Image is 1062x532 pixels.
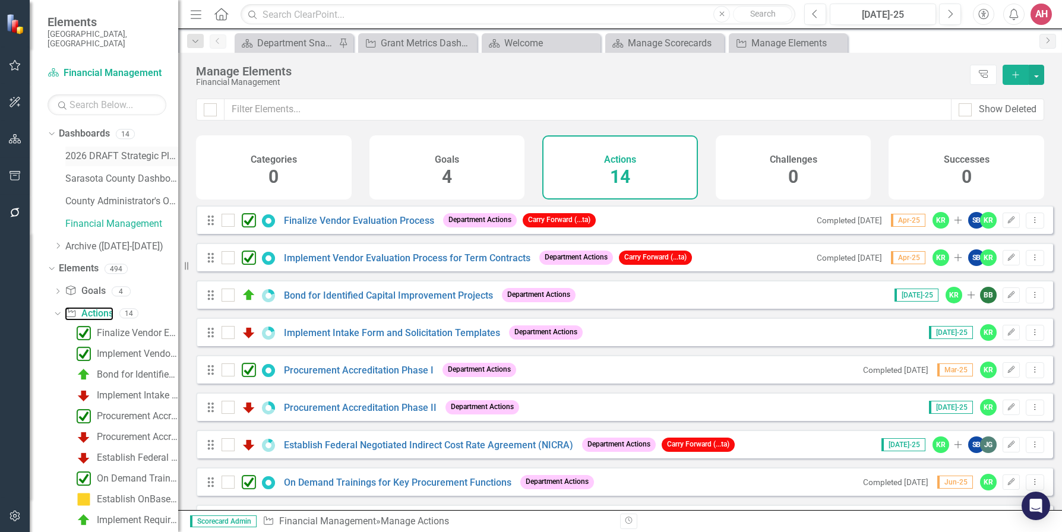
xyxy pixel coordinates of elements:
img: Below Plan [77,388,91,403]
h4: Actions [604,154,636,165]
span: Department Actions [443,213,517,227]
img: On Target [77,513,91,527]
img: Completed [77,347,91,361]
div: Show Deleted [979,103,1036,116]
div: Welcome [504,36,598,50]
div: KR [946,287,962,303]
span: Department Actions [502,288,576,302]
div: Grant Metrics Dashboard [381,36,474,50]
div: [DATE]-25 [834,8,932,22]
span: Department Actions [442,363,516,376]
a: Elements [59,262,99,275]
div: Financial Management [196,78,964,87]
div: 14 [116,129,135,139]
div: KR [933,212,949,229]
img: Completed [77,471,91,486]
img: Below Plan [77,430,91,444]
h4: Goals [435,154,459,165]
a: Bond for Identified Capital Improvement Projects [284,290,493,301]
div: Implement Requirements for Capital Improvement Program Projects Operating Impacts [97,515,178,525]
span: [DATE]-25 [929,326,973,339]
div: Open Intercom Messenger [1022,492,1050,520]
div: KR [980,474,997,490]
div: JG [980,436,997,453]
div: KR [980,399,997,416]
span: Carry Forward (...ta) [619,251,692,264]
img: Completed [242,251,256,265]
span: Department Actions [582,438,656,451]
a: Dashboards [59,127,110,141]
a: Implement Vendor Evaluation Process for Term Contracts [284,252,530,264]
img: Completed [242,475,256,489]
span: Carry Forward (...ta) [523,213,596,227]
img: Below Plan [242,325,256,340]
div: Establish OnBase Modules for Record Retention in OFM Divisions [97,494,178,505]
span: 0 [268,166,279,187]
small: [GEOGRAPHIC_DATA], [GEOGRAPHIC_DATA] [48,29,166,49]
div: Department Snapshot [257,36,336,50]
a: Implement Requirements for Capital Improvement Program Projects Operating Impacts [74,511,178,530]
a: Implement Vendor Evaluation Process for Term Contracts [74,344,178,363]
div: » Manage Actions [263,515,611,528]
div: 494 [105,264,128,274]
a: On Demand Trainings for Key Procurement Functions [74,469,178,488]
small: Completed [DATE] [817,216,882,225]
a: Procurement Accreditation Phase II [74,427,178,446]
div: Manage Elements [196,65,964,78]
span: Search [750,9,776,18]
a: Financial Management [65,217,178,231]
span: Apr-25 [891,214,925,227]
a: On Demand Trainings for Key Procurement Functions [284,477,511,488]
div: Implement Intake Form and Solicitation Templates [97,390,178,401]
h4: Successes [944,154,990,165]
a: Grant Metrics Dashboard [361,36,474,50]
span: 4 [442,166,452,187]
button: [DATE]-25 [830,4,936,25]
input: Filter Elements... [224,99,952,121]
input: Search Below... [48,94,166,115]
a: Establish Federal Negotiated Indirect Cost Rate Agreement (NICRA) [74,448,178,467]
a: Archive ([DATE]-[DATE]) [65,240,178,254]
a: Goals [65,284,105,298]
a: Implement Intake Form and Solicitation Templates [74,386,178,405]
div: Finalize Vendor Evaluation Process [97,328,178,338]
small: Completed [DATE] [863,477,928,487]
small: Completed [DATE] [817,253,882,262]
span: [DATE]-25 [881,438,925,451]
div: SB [968,436,985,453]
span: Department Actions [445,400,519,414]
a: Manage Scorecards [608,36,721,50]
a: Department Snapshot [238,36,336,50]
button: Search [733,6,792,23]
a: County Administrator's Office [65,195,178,208]
div: KR [980,362,997,378]
span: [DATE]-25 [895,289,938,302]
a: Procurement Accreditation Phase I [284,365,434,376]
div: Manage Scorecards [628,36,721,50]
span: Jun-25 [937,476,973,489]
img: Completed [77,409,91,423]
span: [DATE]-25 [929,401,973,414]
a: 2026 DRAFT Strategic Plan [65,150,178,163]
img: Below Plan [77,451,91,465]
div: 4 [112,286,131,296]
a: Procurement Accreditation Phase I [74,407,178,426]
a: Implement Intake Form and Solicitation Templates [284,327,500,338]
div: KR [980,324,997,341]
h4: Challenges [770,154,817,165]
a: Bond for Identified Capital Improvement Projects [74,365,178,384]
h4: Categories [251,154,297,165]
span: 0 [788,166,798,187]
div: BB [980,287,997,303]
span: Carry Forward (...ta) [662,438,735,451]
a: Procurement Accreditation Phase II [284,402,437,413]
img: Completed [242,213,256,227]
span: Mar-25 [937,363,973,376]
button: AH [1031,4,1052,25]
a: Establish Federal Negotiated Indirect Cost Rate Agreement (NICRA) [284,439,573,451]
span: Department Actions [509,325,583,339]
div: On Demand Trainings for Key Procurement Functions [97,473,178,484]
div: Procurement Accreditation Phase I [97,411,178,422]
a: Finalize Vendor Evaluation Process [74,324,178,343]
